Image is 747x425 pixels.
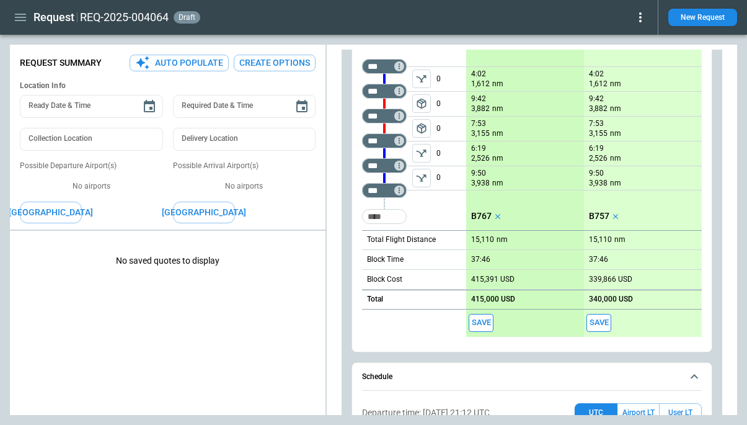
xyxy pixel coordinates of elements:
[362,84,407,99] div: Not found
[367,295,383,303] h6: Total
[492,104,503,114] p: nm
[492,128,503,139] p: nm
[492,79,503,89] p: nm
[469,314,493,332] span: Save this aircraft quote and copy details to clipboard
[497,235,508,245] p: nm
[610,104,621,114] p: nm
[137,94,162,119] button: Choose date
[362,133,407,148] div: Not found
[436,67,466,91] p: 0
[466,27,702,337] div: scrollable content
[20,202,82,223] button: [GEOGRAPHIC_DATA]
[586,314,611,332] span: Save this aircraft quote and copy details to clipboard
[412,94,431,113] button: left aligned
[589,255,608,264] p: 37:46
[362,408,490,418] p: Departure time: [DATE] 21:12 UTC
[436,166,466,190] p: 0
[471,69,486,79] p: 4:02
[173,181,316,192] p: No airports
[80,10,169,25] h2: REQ-2025-004064
[471,178,490,189] p: 3,938
[412,119,431,138] span: Type of sector
[589,128,608,139] p: 3,155
[367,254,404,265] p: Block Time
[589,235,612,244] p: 15,110
[362,209,407,224] div: Too short
[589,79,608,89] p: 1,612
[436,92,466,116] p: 0
[415,122,428,135] span: package_2
[412,169,431,187] span: Type of sector
[471,104,490,114] p: 3,882
[610,128,621,139] p: nm
[412,169,431,187] button: left aligned
[471,94,486,104] p: 9:42
[20,81,316,91] h6: Location Info
[234,55,316,71] button: Create Options
[20,181,163,192] p: No airports
[173,202,235,223] button: [GEOGRAPHIC_DATA]
[362,363,702,391] button: Schedule
[471,211,492,221] p: B767
[362,158,407,173] div: Not found
[412,119,431,138] button: left aligned
[290,94,314,119] button: Choose date
[589,295,633,304] p: 340,000 USD
[469,314,493,332] button: Save
[412,69,431,88] span: Type of sector
[362,109,407,123] div: Not found
[415,97,428,110] span: package_2
[492,178,503,189] p: nm
[659,403,702,423] button: User LT
[20,161,163,171] p: Possible Departure Airport(s)
[412,69,431,88] button: left aligned
[436,117,466,141] p: 0
[471,153,490,164] p: 2,526
[586,314,611,332] button: Save
[610,153,621,164] p: nm
[436,141,466,166] p: 0
[471,79,490,89] p: 1,612
[362,373,392,381] h6: Schedule
[575,403,617,423] button: UTC
[20,58,102,68] p: Request Summary
[589,211,609,221] p: B757
[10,236,325,286] p: No saved quotes to display
[614,235,625,245] p: nm
[130,55,229,71] button: Auto Populate
[412,144,431,163] button: left aligned
[617,403,659,423] button: Airport LT
[589,119,604,128] p: 7:53
[367,235,436,245] p: Total Flight Distance
[589,104,608,114] p: 3,882
[471,128,490,139] p: 3,155
[412,94,431,113] span: Type of sector
[362,59,407,74] div: Not found
[492,153,503,164] p: nm
[33,10,74,25] h1: Request
[589,153,608,164] p: 2,526
[589,94,604,104] p: 9:42
[610,79,621,89] p: nm
[471,255,490,264] p: 37:46
[589,144,604,153] p: 6:19
[589,275,632,284] p: 339,866 USD
[471,295,515,304] p: 415,000 USD
[412,144,431,163] span: Type of sector
[362,183,407,198] div: Not found
[471,119,486,128] p: 7:53
[471,235,494,244] p: 15,110
[471,169,486,178] p: 9:50
[176,13,198,22] span: draft
[589,69,604,79] p: 4:02
[668,9,737,26] button: New Request
[589,178,608,189] p: 3,938
[471,144,486,153] p: 6:19
[471,275,515,284] p: 415,391 USD
[610,178,621,189] p: nm
[367,274,402,285] p: Block Cost
[173,161,316,171] p: Possible Arrival Airport(s)
[589,169,604,178] p: 9:50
